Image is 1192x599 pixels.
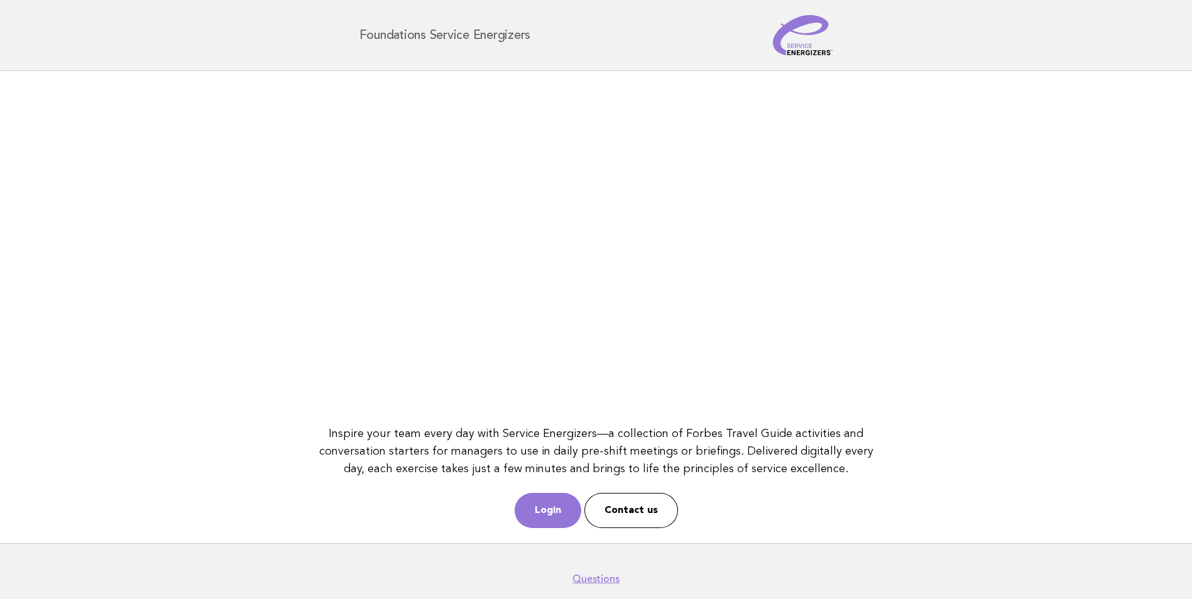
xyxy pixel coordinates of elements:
h1: Foundations Service Energizers [359,29,531,41]
a: Login [515,493,581,528]
p: Inspire your team every day with Service Energizers—a collection of Forbes Travel Guide activitie... [313,425,879,478]
a: Questions [572,573,620,585]
iframe: YouTube video player [313,86,879,404]
a: Contact us [584,493,678,528]
img: Service Energizers [773,15,833,55]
